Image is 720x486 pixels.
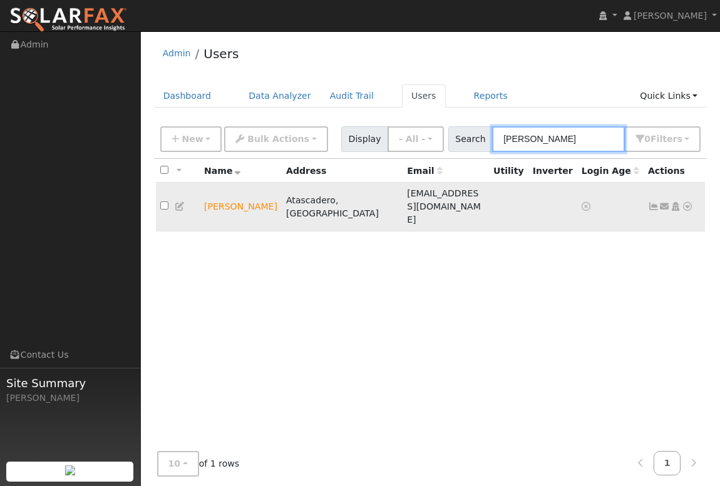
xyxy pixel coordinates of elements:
[448,126,493,152] span: Search
[493,165,524,178] div: Utility
[204,166,241,176] span: Name
[6,375,134,392] span: Site Summary
[182,134,203,144] span: New
[65,465,75,475] img: retrieve
[533,165,573,178] div: Inverter
[239,84,321,108] a: Data Analyzer
[6,392,134,405] div: [PERSON_NAME]
[654,451,681,475] a: 1
[160,126,222,152] button: New
[321,84,383,108] a: Audit Trail
[659,200,671,213] a: rajbtn5@yahoo.com
[465,84,517,108] a: Reports
[402,84,446,108] a: Users
[388,126,444,152] button: - All -
[651,134,682,144] span: Filter
[341,126,388,152] span: Display
[624,126,701,152] button: 0Filters
[282,183,403,231] td: Atascadero, [GEOGRAPHIC_DATA]
[407,166,442,176] span: Email
[203,46,239,61] a: Users
[682,200,693,213] a: Other actions
[407,188,481,225] span: [EMAIL_ADDRESS][DOMAIN_NAME]
[224,126,327,152] button: Bulk Actions
[670,201,681,211] a: Login As
[634,11,707,21] span: [PERSON_NAME]
[286,165,398,178] div: Address
[163,48,191,58] a: Admin
[168,458,181,468] span: 10
[9,7,127,33] img: SolarFax
[582,166,639,176] span: Days since last login
[492,126,625,152] input: Search
[154,84,221,108] a: Dashboard
[677,134,682,144] span: s
[157,451,199,477] button: 10
[200,183,282,231] td: Lead
[648,201,659,211] a: Not connected
[157,451,240,477] span: of 1 rows
[648,165,701,178] div: Actions
[582,201,593,211] a: No login access
[247,134,309,144] span: Bulk Actions
[630,84,707,108] a: Quick Links
[175,201,186,211] a: Edit User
